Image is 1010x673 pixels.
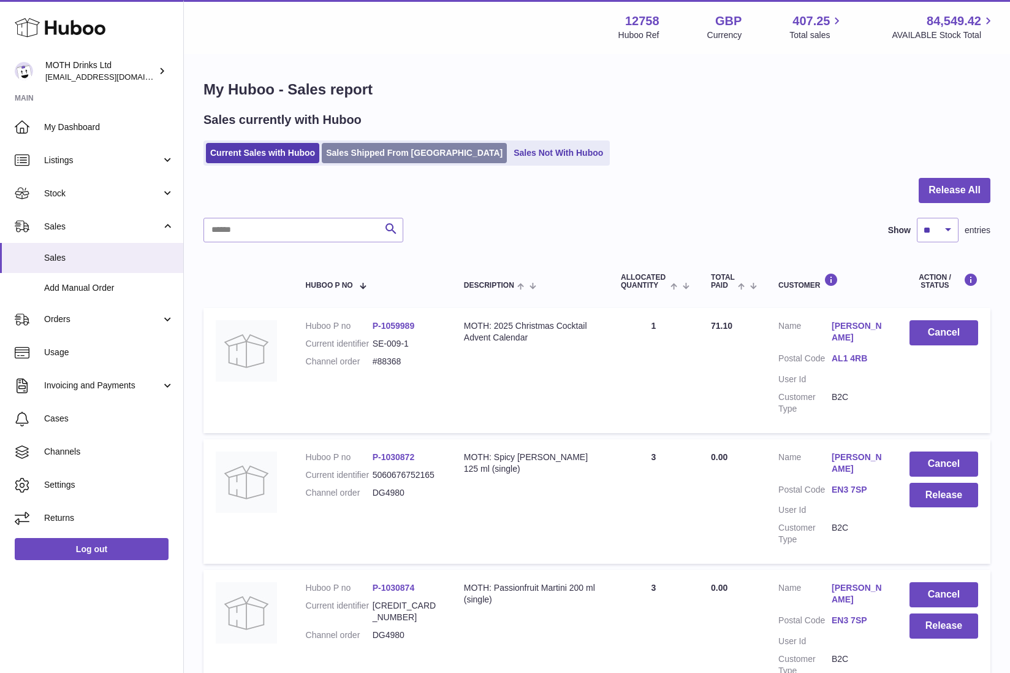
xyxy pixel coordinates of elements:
dt: Channel order [306,629,373,641]
dt: Current identifier [306,469,373,481]
span: Sales [44,252,174,264]
dt: Name [778,320,832,347]
dt: Name [778,582,832,609]
dd: DG4980 [373,487,439,499]
a: [PERSON_NAME] [832,582,885,606]
button: Release [909,483,978,508]
dd: #88368 [373,356,439,367]
a: Current Sales with Huboo [206,143,319,163]
span: Channels [44,446,174,458]
span: Total sales [789,29,844,41]
dt: Postal Code [778,484,832,499]
img: orders@mothdrinks.com [15,62,33,80]
a: P-1030874 [373,583,415,593]
span: Settings [44,479,174,491]
dt: Current identifier [306,600,373,623]
dd: 5060676752165 [373,469,439,481]
td: 3 [609,439,699,564]
dt: Postal Code [778,353,832,367]
img: no-photo.jpg [216,582,277,644]
div: Action / Status [909,273,978,290]
h2: Sales currently with Huboo [203,112,362,128]
span: Listings [44,155,161,166]
button: Release [909,613,978,639]
span: entries [965,225,990,236]
dt: Current identifier [306,338,373,350]
span: 407.25 [792,13,830,29]
dt: Customer Type [778,391,832,415]
span: [EMAIL_ADDRESS][DOMAIN_NAME] [45,72,180,82]
a: EN3 7SP [832,615,885,626]
a: 407.25 Total sales [789,13,844,41]
strong: GBP [715,13,742,29]
a: AL1 4RB [832,353,885,364]
img: no-photo.jpg [216,320,277,382]
a: [PERSON_NAME] [832,320,885,344]
div: MOTH: Spicy [PERSON_NAME] 125 ml (single) [464,452,596,475]
span: Huboo P no [306,282,353,290]
div: Huboo Ref [618,29,659,41]
a: [PERSON_NAME] [832,452,885,475]
label: Show [888,225,911,236]
dd: DG4980 [373,629,439,641]
dt: User Id [778,636,832,647]
strong: 12758 [625,13,659,29]
dt: Name [778,452,832,478]
td: 1 [609,308,699,433]
div: Customer [778,273,885,290]
dt: Huboo P no [306,582,373,594]
span: 84,549.42 [927,13,981,29]
div: MOTH: Passionfruit Martini 200 ml (single) [464,582,596,606]
span: 0.00 [711,452,727,462]
dd: B2C [832,391,885,415]
span: AVAILABLE Stock Total [892,29,995,41]
button: Release All [919,178,990,203]
img: no-photo.jpg [216,452,277,513]
span: 0.00 [711,583,727,593]
dt: Postal Code [778,615,832,629]
span: Total paid [711,274,735,290]
dt: Channel order [306,356,373,367]
span: My Dashboard [44,121,174,133]
a: Sales Not With Huboo [509,143,607,163]
h1: My Huboo - Sales report [203,80,990,99]
span: Cases [44,413,174,425]
dt: User Id [778,374,832,385]
span: Sales [44,221,161,233]
a: EN3 7SP [832,484,885,496]
dt: Huboo P no [306,320,373,332]
span: Description [464,282,514,290]
span: Usage [44,347,174,358]
dd: B2C [832,522,885,545]
dt: Huboo P no [306,452,373,463]
a: 84,549.42 AVAILABLE Stock Total [892,13,995,41]
dt: Channel order [306,487,373,499]
dt: Customer Type [778,522,832,545]
button: Cancel [909,320,978,345]
span: Stock [44,188,161,199]
dt: User Id [778,504,832,516]
a: Log out [15,538,169,560]
a: P-1059989 [373,321,415,331]
span: Add Manual Order [44,282,174,294]
button: Cancel [909,452,978,477]
div: MOTH: 2025 Christmas Cocktail Advent Calendar [464,320,596,344]
a: P-1030872 [373,452,415,462]
span: ALLOCATED Quantity [621,274,667,290]
span: Returns [44,512,174,524]
div: MOTH Drinks Ltd [45,60,156,83]
dd: [CREDIT_CARD_NUMBER] [373,600,439,623]
span: Invoicing and Payments [44,380,161,391]
dd: SE-009-1 [373,338,439,350]
div: Currency [707,29,742,41]
span: 71.10 [711,321,732,331]
a: Sales Shipped From [GEOGRAPHIC_DATA] [322,143,507,163]
span: Orders [44,313,161,325]
button: Cancel [909,582,978,607]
